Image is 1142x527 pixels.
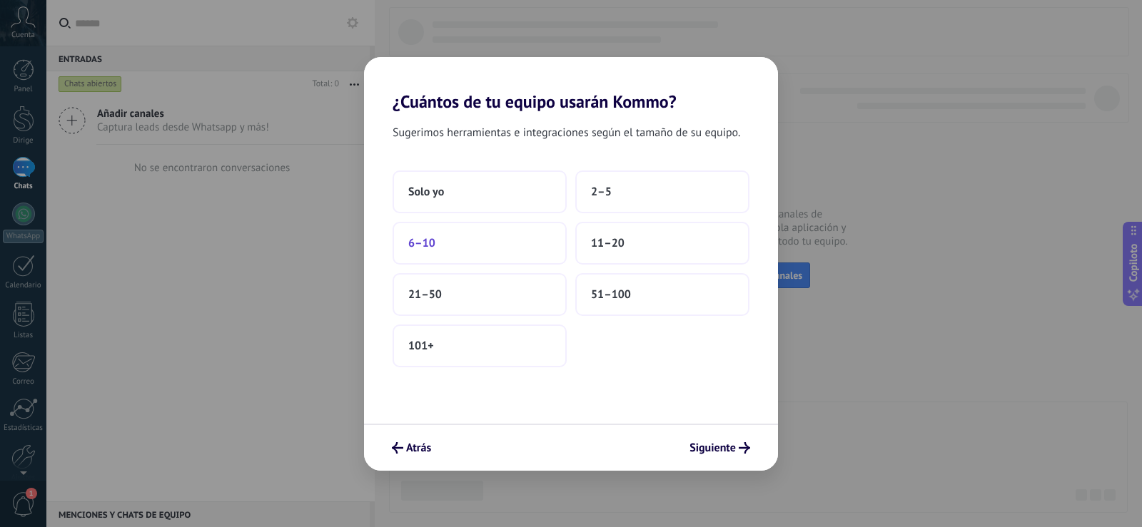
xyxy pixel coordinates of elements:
[393,222,567,265] button: 6–10
[406,441,431,455] font: Atrás
[591,236,625,250] font: 11–20
[575,222,749,265] button: 11–20
[575,273,749,316] button: 51–100
[408,287,442,302] font: 21–50
[408,236,435,250] font: 6–10
[393,91,677,113] font: ¿Cuántos de tu equipo usarán Kommo?
[683,436,757,460] button: Siguiente
[393,126,740,140] font: Sugerimos herramientas e integraciones según el tamaño de su equipo.
[591,287,631,302] font: 51–100
[408,185,444,199] font: Solo yo
[591,185,612,199] font: 2–5
[408,339,434,353] font: 101+
[385,436,438,460] button: Atrás
[575,170,749,213] button: 2–5
[393,324,567,367] button: 101+
[689,441,736,455] font: Siguiente
[393,273,567,316] button: 21–50
[393,170,567,213] button: Solo yo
